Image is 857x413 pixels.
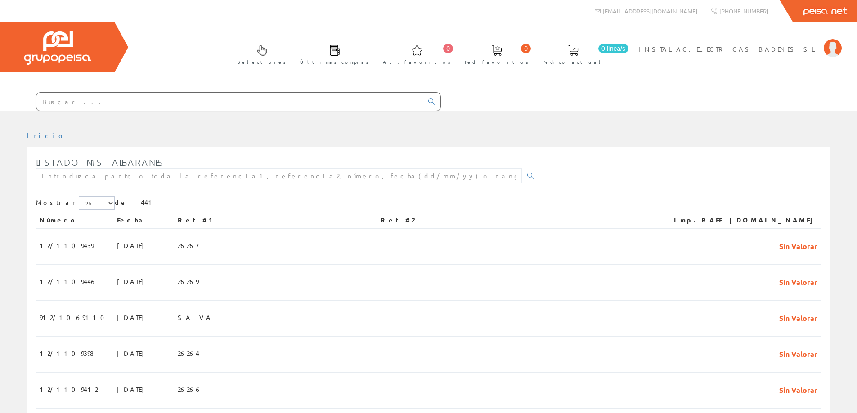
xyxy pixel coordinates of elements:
[638,44,819,53] span: INSTALAC.ELECTRICAS BADENES SL
[36,157,164,168] span: Listado mis albaranes
[117,310,148,325] span: [DATE]
[779,238,817,253] span: Sin Valorar
[543,58,604,67] span: Pedido actual
[726,212,821,228] th: [DOMAIN_NAME]
[598,44,628,53] span: 0 línea/s
[36,212,113,228] th: Número
[779,346,817,361] span: Sin Valorar
[36,196,115,210] label: Mostrar
[603,7,697,15] span: [EMAIL_ADDRESS][DOMAIN_NAME]
[40,382,98,397] span: 12/1109412
[779,274,817,289] span: Sin Valorar
[117,274,148,289] span: [DATE]
[36,196,821,212] div: de 441
[229,37,291,70] a: Selectores
[117,382,148,397] span: [DATE]
[719,7,768,15] span: [PHONE_NUMBER]
[779,310,817,325] span: Sin Valorar
[443,44,453,53] span: 0
[377,212,658,228] th: Ref #2
[658,212,726,228] th: Imp.RAEE
[178,238,198,253] span: 26267
[238,58,286,67] span: Selectores
[178,346,199,361] span: 26264
[40,346,94,361] span: 12/1109398
[178,310,212,325] span: SALVA
[638,37,842,46] a: INSTALAC.ELECTRICAS BADENES SL
[178,274,198,289] span: 26269
[117,346,148,361] span: [DATE]
[117,238,148,253] span: [DATE]
[40,274,97,289] span: 12/1109446
[465,58,529,67] span: Ped. favoritos
[174,212,377,228] th: Ref #1
[40,238,94,253] span: 12/1109439
[383,58,451,67] span: Art. favoritos
[24,31,91,65] img: Grupo Peisa
[40,310,110,325] span: 912/1069110
[300,58,369,67] span: Últimas compras
[36,168,522,183] input: Introduzca parte o toda la referencia1, referencia2, número, fecha(dd/mm/yy) o rango de fechas(dd...
[291,37,373,70] a: Últimas compras
[521,44,531,53] span: 0
[178,382,202,397] span: 26266
[27,131,65,139] a: Inicio
[779,382,817,397] span: Sin Valorar
[113,212,174,228] th: Fecha
[36,93,423,111] input: Buscar ...
[79,196,115,210] select: Mostrar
